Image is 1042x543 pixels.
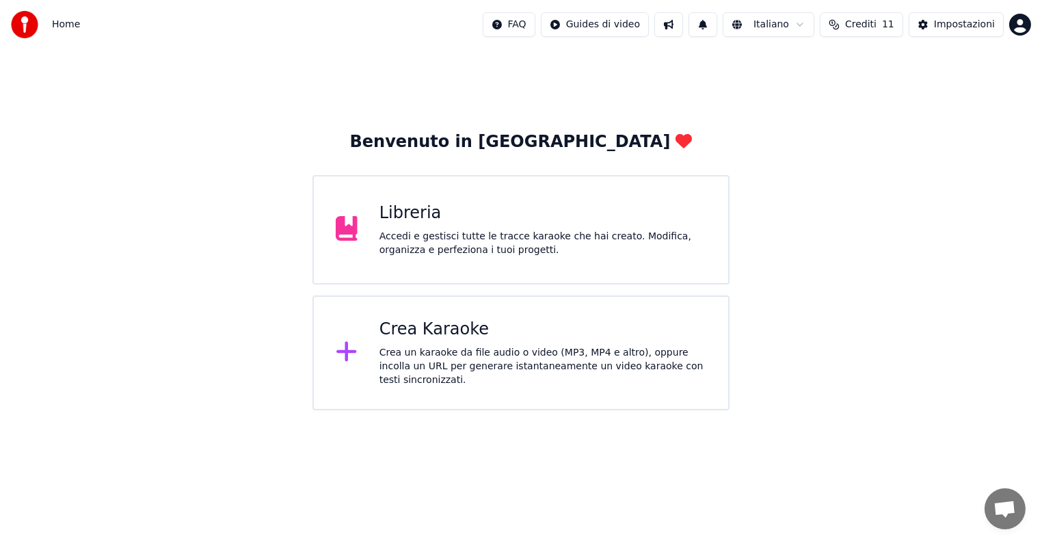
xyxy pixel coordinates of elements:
[379,202,706,224] div: Libreria
[909,12,1004,37] button: Impostazioni
[882,18,894,31] span: 11
[52,18,80,31] nav: breadcrumb
[379,319,706,341] div: Crea Karaoke
[934,18,995,31] div: Impostazioni
[350,131,693,153] div: Benvenuto in [GEOGRAPHIC_DATA]
[52,18,80,31] span: Home
[985,488,1026,529] div: Aprire la chat
[11,11,38,38] img: youka
[379,230,706,257] div: Accedi e gestisci tutte le tracce karaoke che hai creato. Modifica, organizza e perfeziona i tuoi...
[483,12,535,37] button: FAQ
[845,18,877,31] span: Crediti
[820,12,903,37] button: Crediti11
[541,12,649,37] button: Guides di video
[379,346,706,387] div: Crea un karaoke da file audio o video (MP3, MP4 e altro), oppure incolla un URL per generare ista...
